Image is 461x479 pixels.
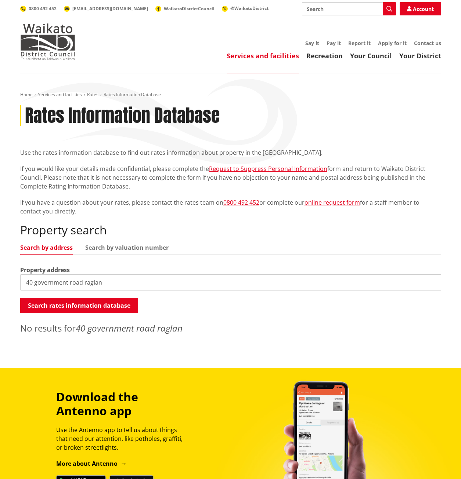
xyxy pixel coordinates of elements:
a: Your Council [350,51,392,60]
span: [EMAIL_ADDRESS][DOMAIN_NAME] [72,6,148,12]
a: WaikatoDistrictCouncil [155,6,215,12]
a: Account [400,2,441,15]
a: online request form [305,198,360,206]
a: Request to Suppress Personal Information [209,165,327,173]
a: 0800 492 452 [223,198,259,206]
nav: breadcrumb [20,92,441,98]
a: 0800 492 452 [20,6,57,12]
p: Use the rates information database to find out rates information about property in the [GEOGRAPHI... [20,148,441,157]
a: Say it [305,40,319,47]
img: Waikato District Council - Te Kaunihera aa Takiwaa o Waikato [20,23,75,60]
span: Rates Information Database [104,91,161,98]
a: [EMAIL_ADDRESS][DOMAIN_NAME] [64,6,148,12]
p: If you have a question about your rates, please contact the rates team on or complete our for a s... [20,198,441,216]
a: Report it [348,40,371,47]
a: Services and facilities [227,51,299,60]
a: Pay it [327,40,341,47]
p: If you would like your details made confidential, please complete the form and return to Waikato ... [20,164,441,191]
a: Search by valuation number [85,245,169,251]
span: 0800 492 452 [29,6,57,12]
iframe: Messenger Launcher [427,448,454,475]
a: Services and facilities [38,91,82,98]
a: More about Antenno [56,460,127,468]
a: Recreation [306,51,343,60]
input: Search input [302,2,396,15]
em: 40 government road raglan [76,322,183,334]
h1: Rates Information Database [25,105,220,127]
p: No results for [20,322,441,335]
a: Apply for it [378,40,407,47]
p: Use the Antenno app to tell us about things that need our attention, like potholes, graffiti, or ... [56,425,189,452]
span: WaikatoDistrictCouncil [164,6,215,12]
label: Property address [20,266,70,274]
h2: Property search [20,223,441,237]
a: Your District [399,51,441,60]
a: Home [20,91,33,98]
a: Rates [87,91,98,98]
span: @WaikatoDistrict [230,5,269,11]
h3: Download the Antenno app [56,390,189,418]
a: @WaikatoDistrict [222,5,269,11]
button: Search rates information database [20,298,138,313]
a: Search by address [20,245,73,251]
input: e.g. Duke Street NGARUAWAHIA [20,274,441,290]
a: Contact us [414,40,441,47]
